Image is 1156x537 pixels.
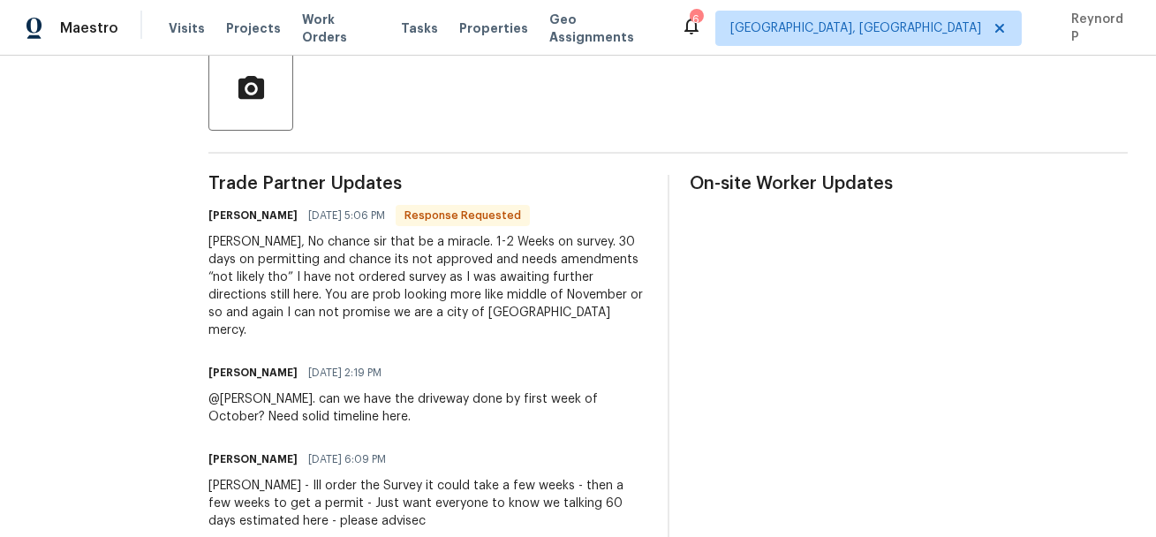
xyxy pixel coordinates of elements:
[691,175,1129,193] span: On-site Worker Updates
[208,450,298,468] h6: [PERSON_NAME]
[690,11,702,28] div: 6
[549,11,660,46] span: Geo Assignments
[60,19,118,37] span: Maestro
[308,207,385,224] span: [DATE] 5:06 PM
[208,207,298,224] h6: [PERSON_NAME]
[208,233,646,339] div: [PERSON_NAME], No chance sir that be a miracle. 1-2 Weeks on survey. 30 days on permitting and ch...
[208,364,298,382] h6: [PERSON_NAME]
[401,22,438,34] span: Tasks
[208,477,646,530] div: [PERSON_NAME] - Ill order the Survey it could take a few weeks - then a few weeks to get a permit...
[308,450,386,468] span: [DATE] 6:09 PM
[302,11,380,46] span: Work Orders
[459,19,528,37] span: Properties
[1064,11,1130,46] span: Reynord P
[397,207,528,224] span: Response Requested
[208,390,646,426] div: @[PERSON_NAME]. can we have the driveway done by first week of October? Need solid timeline here.
[308,364,382,382] span: [DATE] 2:19 PM
[169,19,205,37] span: Visits
[208,175,646,193] span: Trade Partner Updates
[226,19,281,37] span: Projects
[730,19,981,37] span: [GEOGRAPHIC_DATA], [GEOGRAPHIC_DATA]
